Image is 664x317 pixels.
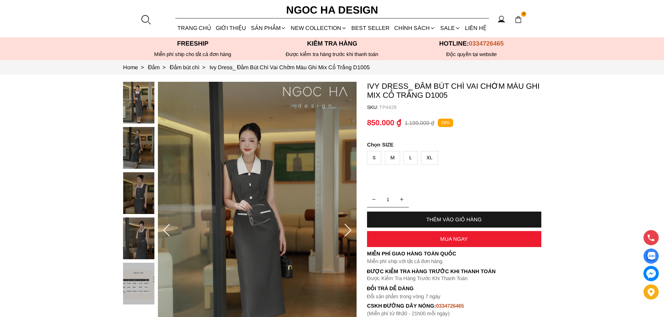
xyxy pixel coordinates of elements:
a: Link to Đầm [148,64,170,70]
div: SẢN PHẨM [249,19,288,37]
img: Display image [647,252,655,261]
div: M [385,151,400,165]
span: > [160,64,168,70]
span: > [199,64,208,70]
span: 0334726465 [469,40,504,47]
p: Freeship [123,40,262,47]
h6: Độc quyền tại website [402,51,541,57]
img: Ivy Dress_ Đầm Bút Chì Vai Chờm Màu Ghi Mix Cổ Trắng D1005_mini_3 [123,217,154,259]
font: 0334726465 [436,303,464,309]
a: BEST SELLER [349,19,392,37]
h6: Đổi trả dễ dàng [367,285,541,291]
font: Đổi sản phẩm trong vòng 7 ngày [367,293,441,299]
img: Ivy Dress_ Đầm Bút Chì Vai Chờm Màu Ghi Mix Cổ Trắng D1005_mini_2 [123,172,154,214]
a: LIÊN HỆ [463,19,489,37]
div: THÊM VÀO GIỎ HÀNG [367,216,541,222]
a: SALE [438,19,463,37]
img: Ivy Dress_ Đầm Bút Chì Vai Chờm Màu Ghi Mix Cổ Trắng D1005_mini_4 [123,263,154,304]
p: TP4426 [379,104,541,110]
img: Ivy Dress_ Đầm Bút Chì Vai Chờm Màu Ghi Mix Cổ Trắng D1005_mini_1 [123,127,154,169]
div: XL [421,151,438,165]
div: L [404,151,418,165]
p: 29% [438,119,453,127]
img: Ivy Dress_ Đầm Bút Chì Vai Chờm Màu Ghi Mix Cổ Trắng D1005_mini_0 [123,82,154,124]
a: Link to Ivy Dress_ Đầm Bút Chì Vai Chờm Màu Ghi Mix Cổ Trắng D1005 [209,64,370,70]
p: Ivy Dress_ Đầm Bút Chì Vai Chờm Màu Ghi Mix Cổ Trắng D1005 [367,82,541,100]
font: Kiểm tra hàng [307,40,357,47]
a: Link to Đầm bút chì [170,64,209,70]
p: Được Kiểm Tra Hàng Trước Khi Thanh Toán [367,268,541,275]
p: Hotline: [402,40,541,47]
a: NEW COLLECTION [288,19,349,37]
p: Được Kiểm Tra Hàng Trước Khi Thanh Toán [367,275,541,282]
a: GIỚI THIỆU [214,19,249,37]
font: Miễn phí ship với tất cả đơn hàng [367,258,442,264]
p: 1.199.000 ₫ [405,120,434,126]
a: Ngoc Ha Design [280,2,384,18]
div: S [367,151,381,165]
span: > [138,64,147,70]
font: Miễn phí giao hàng toàn quốc [367,251,456,256]
input: Quantity input [367,192,409,206]
p: 850.000 ₫ [367,118,401,127]
a: Display image [643,248,659,264]
span: 0 [521,11,527,17]
a: messenger [643,266,659,281]
p: Được kiểm tra hàng trước khi thanh toán [262,51,402,57]
div: Miễn phí ship cho tất cả đơn hàng [123,51,262,57]
div: Chính sách [392,19,438,37]
font: (Miễn phí từ 8h30 - 21h00 mỗi ngày) [367,310,450,316]
a: Link to Home [123,64,148,70]
div: MUA NGAY [367,236,541,242]
a: TRANG CHỦ [175,19,214,37]
h6: SKU: [367,104,379,110]
p: SIZE [367,142,541,148]
img: img-CART-ICON-ksit0nf1 [514,16,522,23]
font: cskh đường dây nóng: [367,303,436,309]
